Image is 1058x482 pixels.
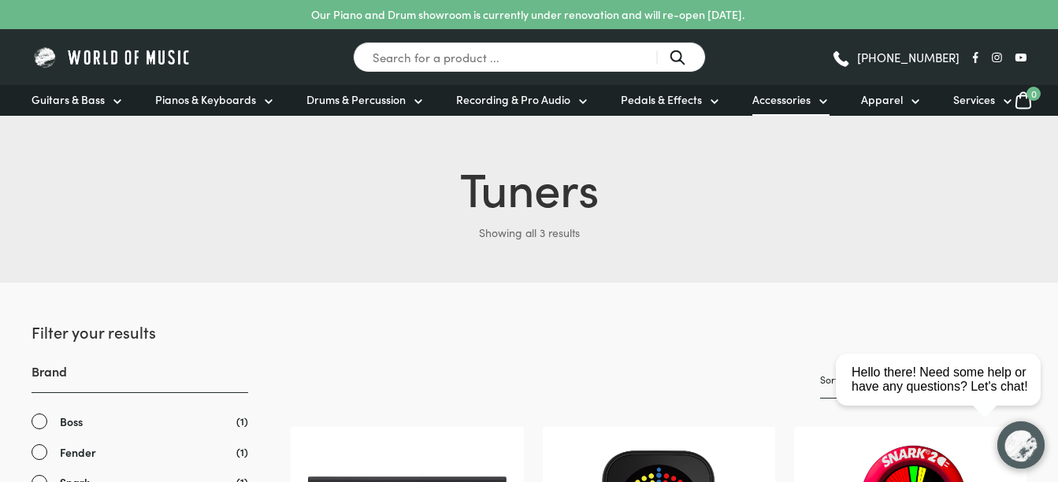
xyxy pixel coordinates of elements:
[456,91,570,108] span: Recording & Pro Audio
[32,154,1026,220] h1: Tuners
[32,362,248,393] h3: Brand
[1026,87,1041,101] span: 0
[32,413,248,431] a: Boss
[60,413,83,431] span: Boss
[236,443,248,460] span: (1)
[236,413,248,429] span: (1)
[311,6,744,23] p: Our Piano and Drum showroom is currently under renovation and will re-open [DATE].
[820,361,1017,399] select: Shop order
[621,91,702,108] span: Pedals & Effects
[32,321,248,343] h2: Filter your results
[60,443,96,462] span: Fender
[32,45,193,69] img: World of Music
[306,91,406,108] span: Drums & Percussion
[155,91,256,108] span: Pianos & Keyboards
[953,91,995,108] span: Services
[32,91,105,108] span: Guitars & Bass
[353,42,706,72] input: Search for a product ...
[861,91,903,108] span: Apparel
[32,443,248,462] a: Fender
[752,91,811,108] span: Accessories
[32,220,1026,245] p: Showing all 3 results
[857,51,960,63] span: [PHONE_NUMBER]
[831,46,960,69] a: [PHONE_NUMBER]
[830,309,1058,482] iframe: Chat with our support team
